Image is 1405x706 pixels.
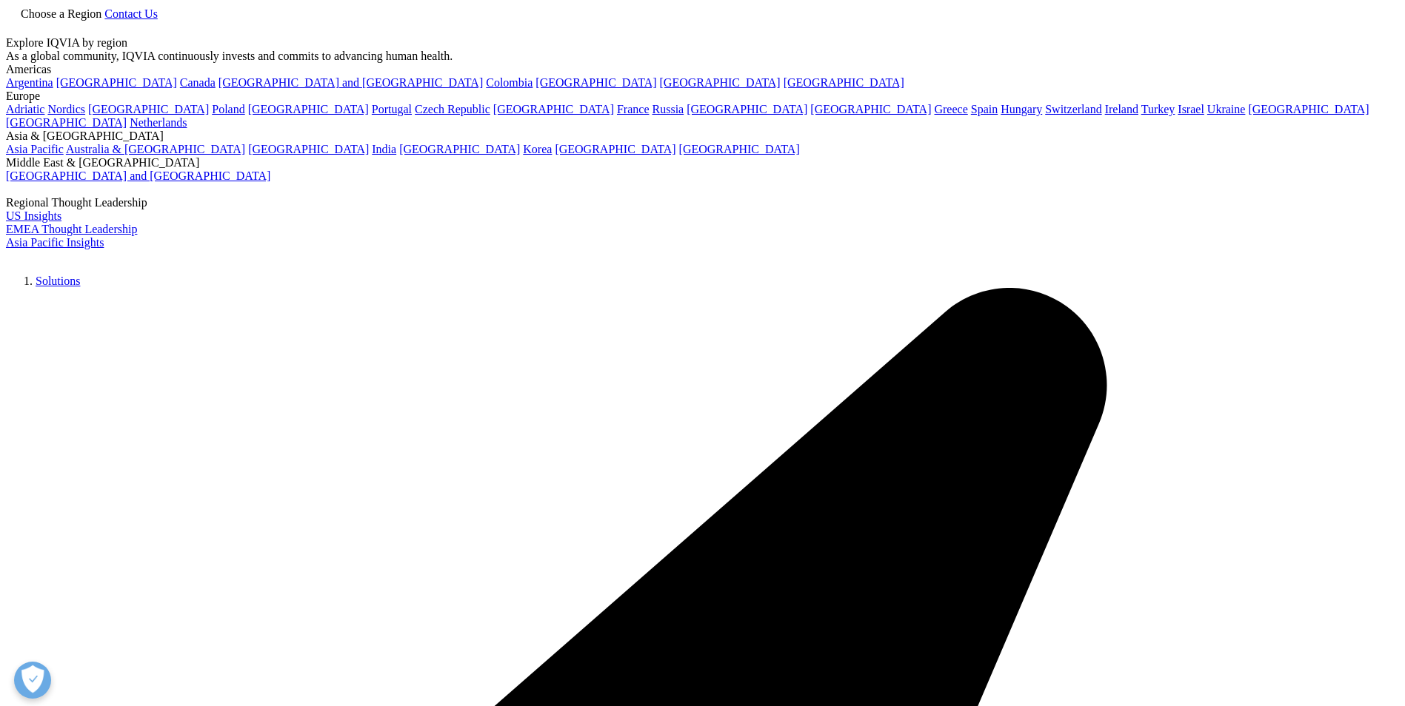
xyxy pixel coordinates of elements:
[486,76,533,89] a: Colombia
[535,76,656,89] a: [GEOGRAPHIC_DATA]
[180,76,216,89] a: Canada
[660,76,781,89] a: [GEOGRAPHIC_DATA]
[6,209,61,222] a: US Insights
[653,103,684,115] a: Russia
[248,143,369,155] a: [GEOGRAPHIC_DATA]
[1001,103,1042,115] a: Hungary
[6,76,53,89] a: Argentina
[14,662,51,699] button: Open Preferences
[6,36,1399,50] div: Explore IQVIA by region
[218,76,483,89] a: [GEOGRAPHIC_DATA] and [GEOGRAPHIC_DATA]
[934,103,967,115] a: Greece
[47,103,85,115] a: Nordics
[6,63,1399,76] div: Americas
[21,7,101,20] span: Choose a Region
[66,143,245,155] a: Australia & [GEOGRAPHIC_DATA]
[104,7,158,20] a: Contact Us
[372,143,396,155] a: India
[415,103,490,115] a: Czech Republic
[6,130,1399,143] div: Asia & [GEOGRAPHIC_DATA]
[6,223,137,235] a: EMEA Thought Leadership
[6,103,44,115] a: Adriatic
[6,50,1399,63] div: As a global community, IQVIA continuously invests and commits to advancing human health.
[1178,103,1204,115] a: Israel
[6,196,1399,209] div: Regional Thought Leadership
[1248,103,1369,115] a: [GEOGRAPHIC_DATA]
[971,103,998,115] a: Spain
[6,90,1399,103] div: Europe
[617,103,650,115] a: France
[555,143,675,155] a: [GEOGRAPHIC_DATA]
[6,236,104,249] a: Asia Pacific Insights
[212,103,244,115] a: Poland
[399,143,520,155] a: [GEOGRAPHIC_DATA]
[810,103,931,115] a: [GEOGRAPHIC_DATA]
[1141,103,1175,115] a: Turkey
[523,143,552,155] a: Korea
[6,116,127,129] a: [GEOGRAPHIC_DATA]
[493,103,614,115] a: [GEOGRAPHIC_DATA]
[130,116,187,129] a: Netherlands
[687,103,807,115] a: [GEOGRAPHIC_DATA]
[88,103,209,115] a: [GEOGRAPHIC_DATA]
[6,143,64,155] a: Asia Pacific
[784,76,904,89] a: [GEOGRAPHIC_DATA]
[1045,103,1101,115] a: Switzerland
[1105,103,1138,115] a: Ireland
[56,76,177,89] a: [GEOGRAPHIC_DATA]
[36,275,80,287] a: Solutions
[372,103,412,115] a: Portugal
[6,156,1399,169] div: Middle East & [GEOGRAPHIC_DATA]
[679,143,800,155] a: [GEOGRAPHIC_DATA]
[248,103,369,115] a: [GEOGRAPHIC_DATA]
[1207,103,1246,115] a: Ukraine
[6,169,270,182] a: [GEOGRAPHIC_DATA] and [GEOGRAPHIC_DATA]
